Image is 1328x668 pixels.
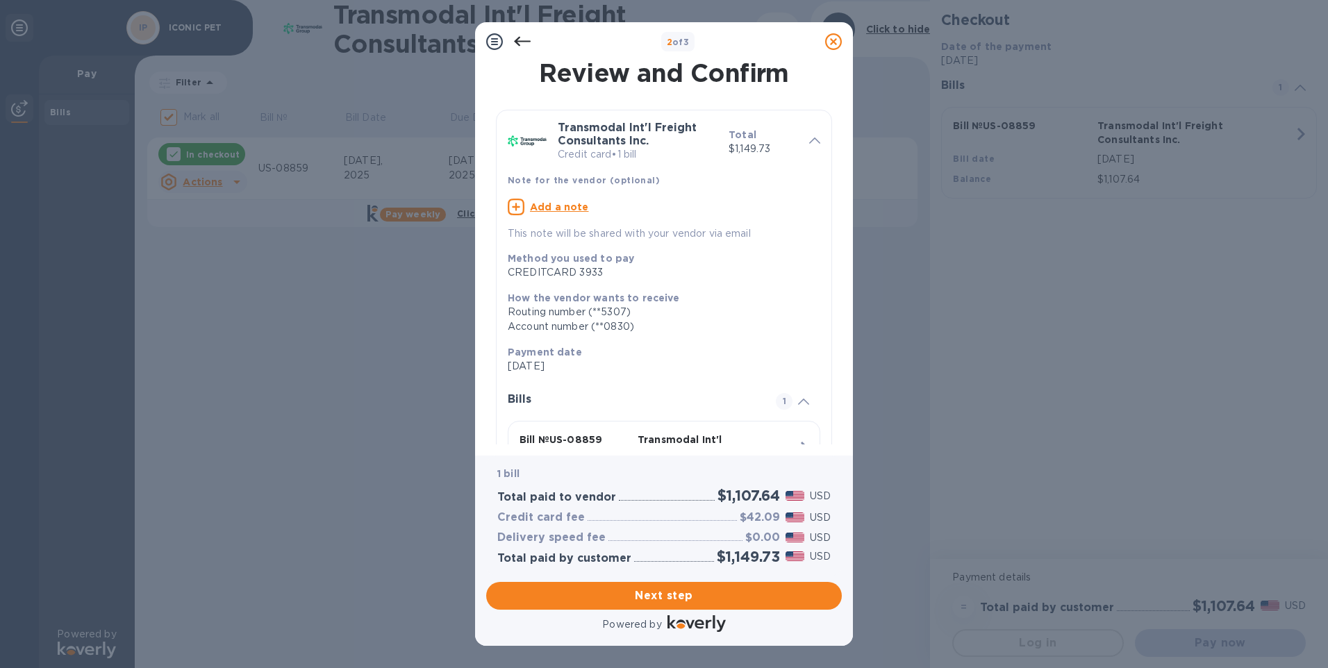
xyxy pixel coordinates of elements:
[810,531,831,545] p: USD
[558,121,697,147] b: Transmodal Int'l Freight Consultants Inc.
[508,253,634,264] b: Method you used to pay
[508,346,582,358] b: Payment date
[508,421,820,526] button: Bill №US-08859Transmodal Int'l Freight Consultants Inc.
[667,615,726,632] img: Logo
[508,319,809,334] div: Account number (**0830)
[667,37,672,47] span: 2
[745,531,780,544] h3: $0.00
[508,175,660,185] b: Note for the vendor (optional)
[786,512,804,522] img: USD
[740,511,780,524] h3: $42.09
[810,489,831,503] p: USD
[717,548,780,565] h2: $1,149.73
[497,587,831,604] span: Next step
[786,491,804,501] img: USD
[508,226,820,241] p: This note will be shared with your vendor via email
[776,393,792,410] span: 1
[497,491,616,504] h3: Total paid to vendor
[558,147,717,162] p: Credit card • 1 bill
[508,305,809,319] div: Routing number (**5307)
[810,549,831,564] p: USD
[667,37,690,47] b: of 3
[786,551,804,561] img: USD
[520,433,632,446] p: Bill № US-08859
[602,617,661,632] p: Powered by
[497,468,520,479] b: 1 bill
[497,511,585,524] h3: Credit card fee
[508,265,809,280] div: CREDITCARD 3933
[717,487,780,504] h2: $1,107.64
[486,582,842,610] button: Next step
[729,142,798,156] p: $1,149.73
[508,292,680,303] b: How the vendor wants to receive
[497,552,631,565] h3: Total paid by customer
[786,533,804,542] img: USD
[508,359,809,374] p: [DATE]
[508,393,759,406] h3: Bills
[638,433,750,474] p: Transmodal Int'l Freight Consultants Inc.
[493,58,835,87] h1: Review and Confirm
[508,122,820,241] div: Transmodal Int'l Freight Consultants Inc.Credit card•1 billTotal$1,149.73Note for the vendor (opt...
[497,531,606,544] h3: Delivery speed fee
[530,201,589,212] u: Add a note
[810,510,831,525] p: USD
[729,129,756,140] b: Total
